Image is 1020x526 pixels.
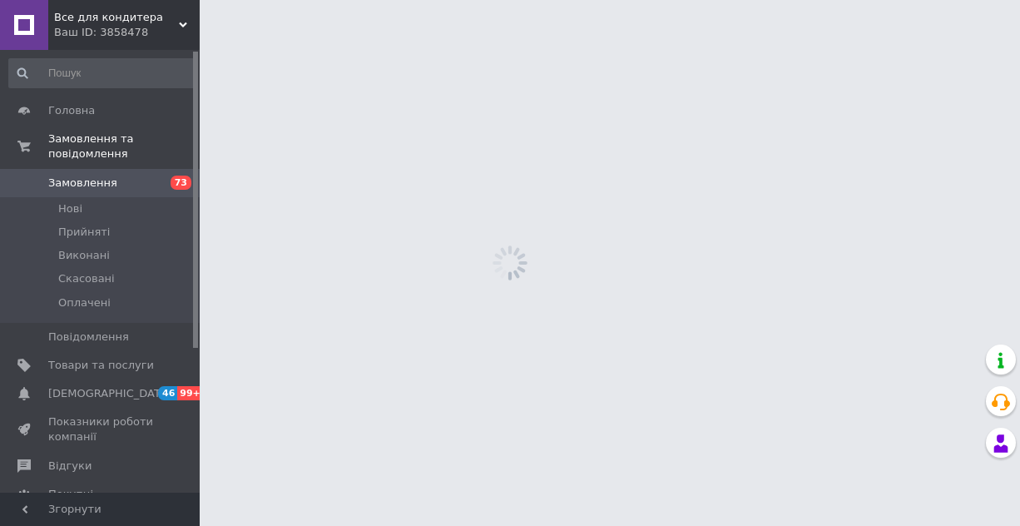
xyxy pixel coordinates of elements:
span: Показники роботи компанії [48,414,154,444]
span: [DEMOGRAPHIC_DATA] [48,386,171,401]
span: Головна [48,103,95,118]
span: Відгуки [48,459,92,474]
span: 46 [158,386,177,400]
span: Все для кондитера [54,10,179,25]
div: Ваш ID: 3858478 [54,25,200,40]
span: Прийняті [58,225,110,240]
span: Скасовані [58,271,115,286]
span: Повідомлення [48,330,129,345]
input: Пошук [8,58,196,88]
span: Нові [58,201,82,216]
span: Замовлення та повідомлення [48,131,200,161]
span: Замовлення [48,176,117,191]
span: Виконані [58,248,110,263]
span: 73 [171,176,191,190]
span: Оплачені [58,295,111,310]
span: 99+ [177,386,205,400]
span: Товари та послуги [48,358,154,373]
span: Покупці [48,487,93,502]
